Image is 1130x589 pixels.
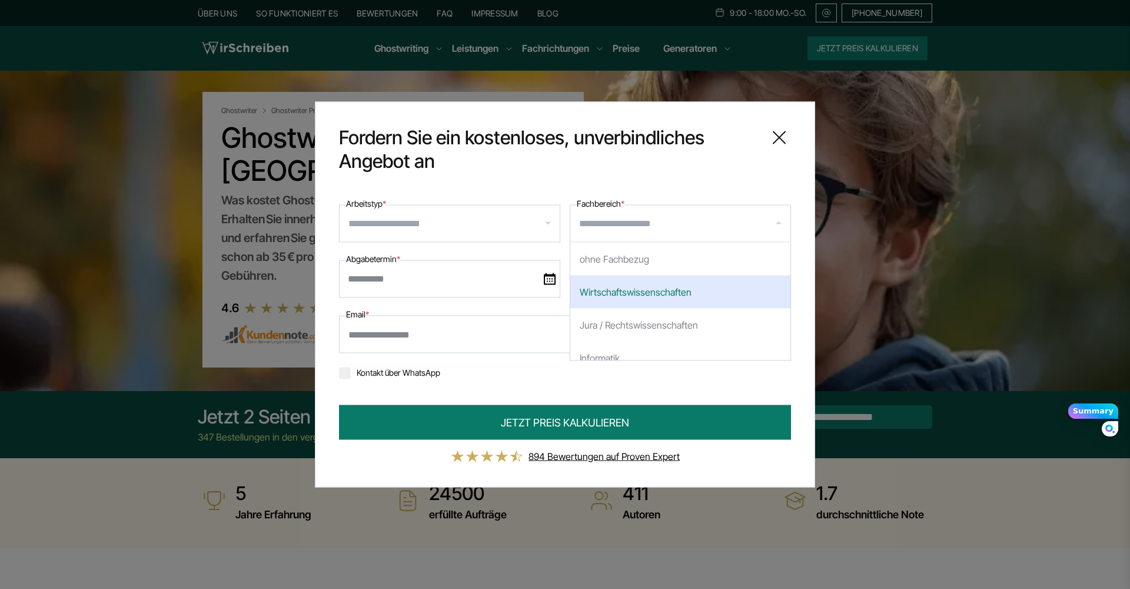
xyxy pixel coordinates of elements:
label: Abgabetermin [346,252,400,266]
a: 894 Bewertungen auf Proven Expert [529,451,680,462]
div: Wirtschaftswissenschaften [570,276,790,309]
span: JETZT PREIS KALKULIEREN [501,415,629,431]
label: Email [346,307,369,322]
div: ohne Fachbezug [570,243,790,276]
label: Kontakt über WhatsApp [339,368,440,378]
label: Fachbereich [577,197,624,211]
div: Informatik [570,342,790,375]
img: date [544,273,556,285]
label: Arbeitstyp [346,197,386,211]
button: JETZT PREIS KALKULIEREN [339,405,791,440]
span: Fordern Sie ein kostenloses, unverbindliches Angebot an [339,126,758,173]
div: Jura / Rechtswissenschaften [570,309,790,342]
input: date [339,260,560,298]
div: Summary [1073,406,1114,416]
